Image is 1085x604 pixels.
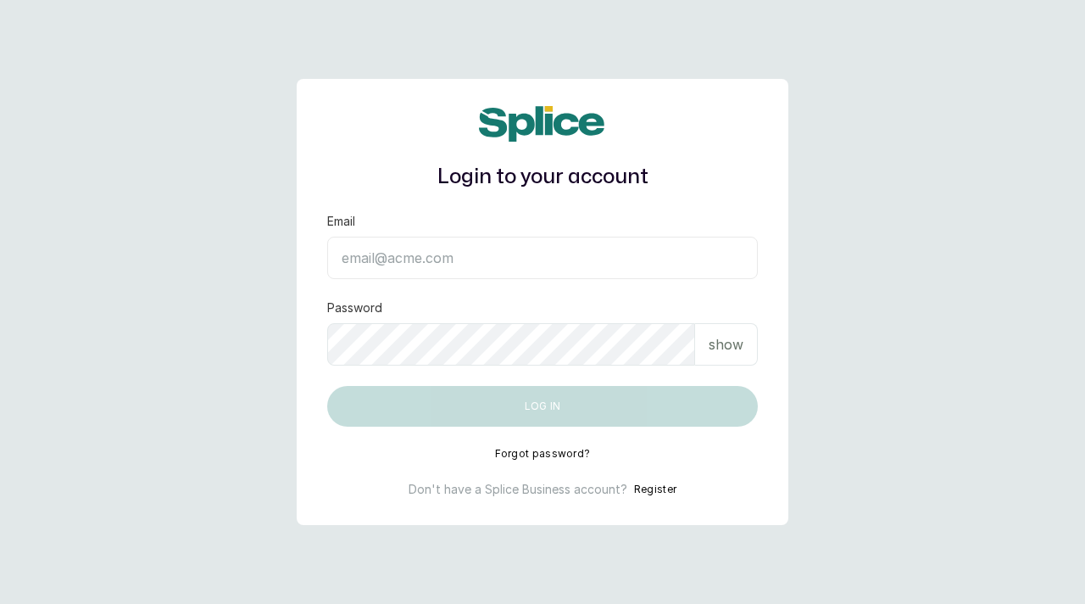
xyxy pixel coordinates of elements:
[327,162,758,193] h1: Login to your account
[409,481,627,498] p: Don't have a Splice Business account?
[495,447,591,461] button: Forgot password?
[327,386,758,427] button: Log in
[327,213,355,230] label: Email
[709,334,743,355] p: show
[327,299,382,316] label: Password
[327,237,758,279] input: email@acme.com
[634,481,676,498] button: Register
